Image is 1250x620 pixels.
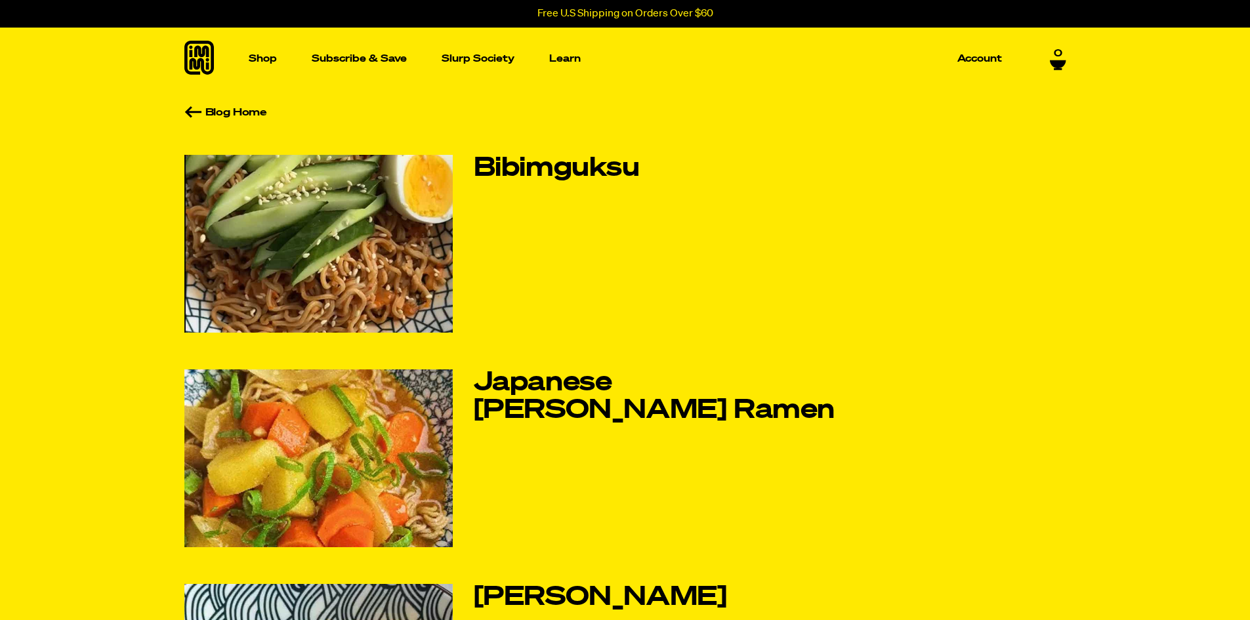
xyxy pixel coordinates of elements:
img: Japanese Curry Ramen [184,369,453,547]
p: Account [957,54,1002,64]
p: Subscribe & Save [312,54,407,64]
p: Shop [249,54,277,64]
a: Account [952,49,1007,69]
a: Shop [243,28,282,90]
p: Learn [549,54,581,64]
nav: Main navigation [243,28,1007,90]
a: Learn [544,28,586,90]
a: Subscribe & Save [306,49,412,69]
p: Free U.S Shipping on Orders Over $60 [537,8,713,20]
a: [PERSON_NAME] [474,584,836,611]
span: 0 [1054,47,1062,59]
p: Slurp Society [442,54,514,64]
img: Bibimguksu [184,155,453,333]
a: Slurp Society [436,49,520,69]
a: Blog Home [184,108,1066,118]
a: 0 [1050,47,1066,70]
a: Bibimguksu [474,155,836,182]
a: Japanese [PERSON_NAME] Ramen [474,369,836,424]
